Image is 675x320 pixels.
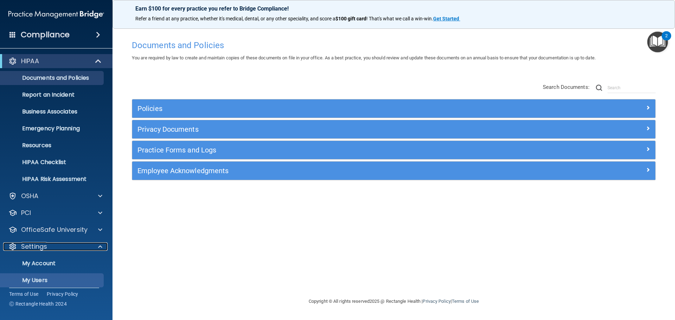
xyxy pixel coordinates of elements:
[543,84,590,90] span: Search Documents:
[21,209,31,217] p: PCI
[8,57,102,65] a: HIPAA
[21,226,88,234] p: OfficeSafe University
[5,260,101,267] p: My Account
[8,192,102,200] a: OSHA
[137,144,650,156] a: Practice Forms and Logs
[452,299,479,304] a: Terms of Use
[5,142,101,149] p: Resources
[5,74,101,81] p: Documents and Policies
[265,290,522,313] div: Copyright © All rights reserved 2025 @ Rectangle Health | |
[9,290,38,298] a: Terms of Use
[135,16,335,21] span: Refer a friend at any practice, whether it's medical, dental, or any other speciality, and score a
[596,85,602,91] img: ic-search.3b580494.png
[5,277,101,284] p: My Users
[5,108,101,115] p: Business Associates
[137,103,650,114] a: Policies
[665,36,668,45] div: 2
[5,176,101,183] p: HIPAA Risk Assessment
[423,299,450,304] a: Privacy Policy
[47,290,78,298] a: Privacy Policy
[366,16,433,21] span: ! That's what we call a win-win.
[137,124,650,135] a: Privacy Documents
[5,159,101,166] p: HIPAA Checklist
[21,57,39,65] p: HIPAA
[647,32,668,52] button: Open Resource Center, 2 new notifications
[9,300,67,307] span: Ⓒ Rectangle Health 2024
[137,167,519,175] h5: Employee Acknowledgments
[21,30,70,40] h4: Compliance
[137,165,650,176] a: Employee Acknowledgments
[137,146,519,154] h5: Practice Forms and Logs
[132,55,596,60] span: You are required by law to create and maintain copies of these documents on file in your office. ...
[8,242,102,251] a: Settings
[137,125,519,133] h5: Privacy Documents
[433,16,460,21] a: Get Started
[21,242,47,251] p: Settings
[135,5,652,12] p: Earn $100 for every practice you refer to Bridge Compliance!
[8,226,102,234] a: OfficeSafe University
[5,91,101,98] p: Report an Incident
[433,16,459,21] strong: Get Started
[607,83,656,93] input: Search
[132,41,656,50] h4: Documents and Policies
[21,192,39,200] p: OSHA
[5,125,101,132] p: Emergency Planning
[8,209,102,217] a: PCI
[8,7,104,21] img: PMB logo
[335,16,366,21] strong: $100 gift card
[137,105,519,112] h5: Policies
